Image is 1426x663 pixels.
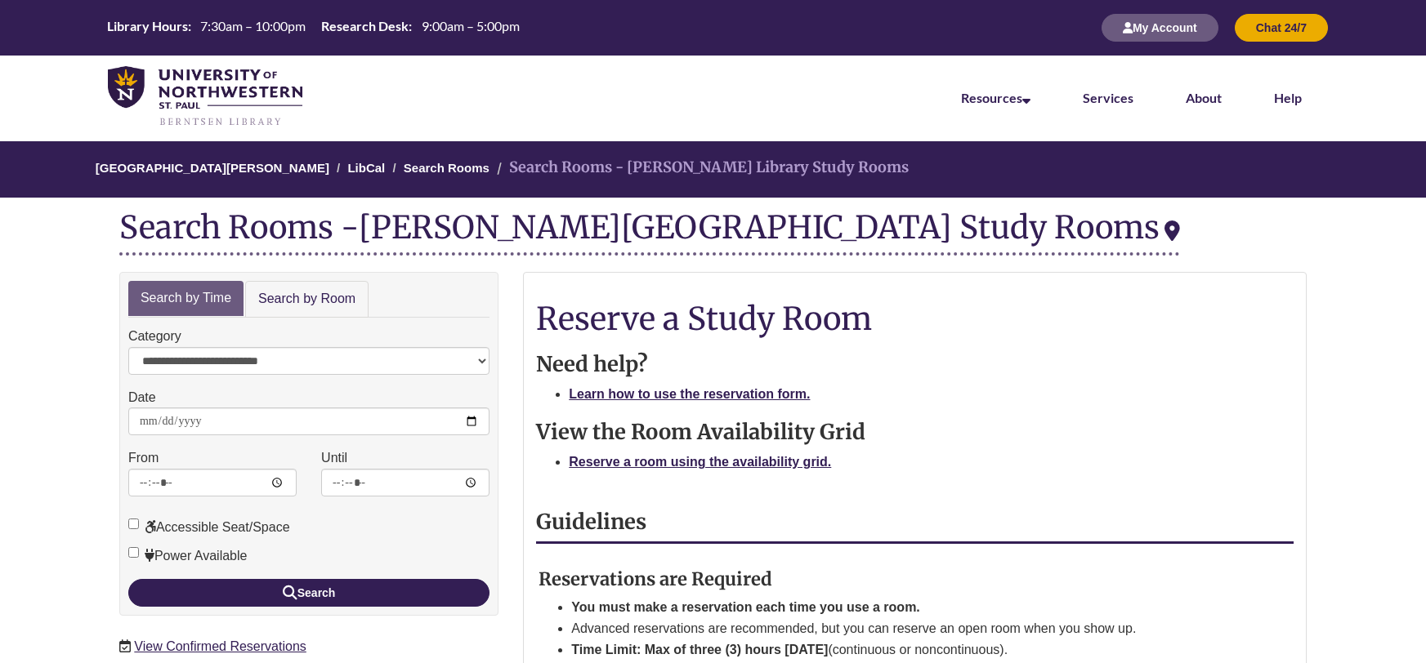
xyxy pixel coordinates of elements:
[128,545,248,567] label: Power Available
[108,66,302,127] img: UNWSP Library Logo
[571,600,920,614] strong: You must make a reservation each time you use a room.
[422,18,520,33] span: 9:00am – 5:00pm
[101,17,194,35] th: Library Hours:
[1274,90,1302,105] a: Help
[128,547,139,558] input: Power Available
[119,141,1307,198] nav: Breadcrumb
[1186,90,1222,105] a: About
[128,326,181,347] label: Category
[1235,20,1328,34] a: Chat 24/7
[536,351,648,377] strong: Need help?
[536,509,646,535] strong: Guidelines
[96,161,329,175] a: [GEOGRAPHIC_DATA][PERSON_NAME]
[128,579,489,607] button: Search
[128,387,156,408] label: Date
[1235,14,1328,42] button: Chat 24/7
[359,207,1180,247] div: [PERSON_NAME][GEOGRAPHIC_DATA] Study Rooms
[569,455,831,469] a: Reserve a room using the availability grid.
[1102,20,1218,34] a: My Account
[101,17,525,37] table: Hours Today
[571,618,1254,639] li: Advanced reservations are recommended, but you can reserve an open room when you show up.
[200,18,306,33] span: 7:30am – 10:00pm
[128,518,139,529] input: Accessible Seat/Space
[536,301,1294,336] h1: Reserve a Study Room
[539,567,772,590] strong: Reservations are Required
[321,447,347,469] label: Until
[245,281,369,318] a: Search by Room
[128,517,290,538] label: Accessible Seat/Space
[315,17,414,35] th: Research Desk:
[101,17,525,38] a: Hours Today
[134,639,306,653] a: View Confirmed Reservations
[569,387,810,401] a: Learn how to use the reservation form.
[128,447,159,469] label: From
[404,161,489,175] a: Search Rooms
[1102,14,1218,42] button: My Account
[961,90,1030,105] a: Resources
[347,161,385,175] a: LibCal
[493,156,909,180] li: Search Rooms - [PERSON_NAME] Library Study Rooms
[128,281,244,316] a: Search by Time
[119,210,1180,256] div: Search Rooms -
[571,643,828,656] strong: Time Limit: Max of three (3) hours [DATE]
[536,419,865,445] strong: View the Room Availability Grid
[1083,90,1133,105] a: Services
